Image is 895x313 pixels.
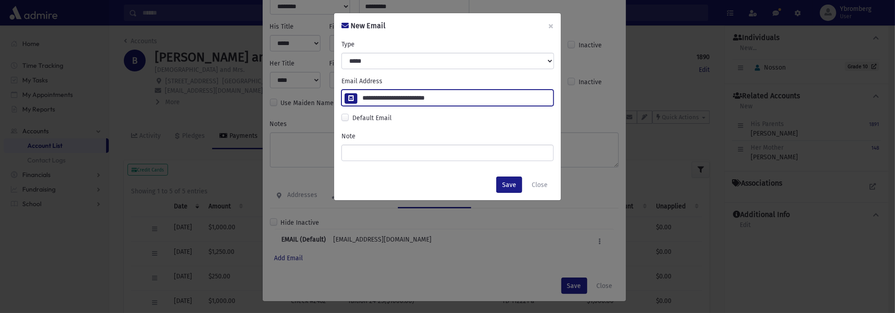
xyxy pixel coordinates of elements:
[341,131,356,141] label: Note
[341,20,386,31] h6: New Email
[341,40,355,49] label: Type
[526,177,554,193] button: Close
[352,113,392,124] label: Default Email
[496,177,522,193] button: Save
[541,13,561,39] button: ×
[341,76,382,86] label: Email Address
